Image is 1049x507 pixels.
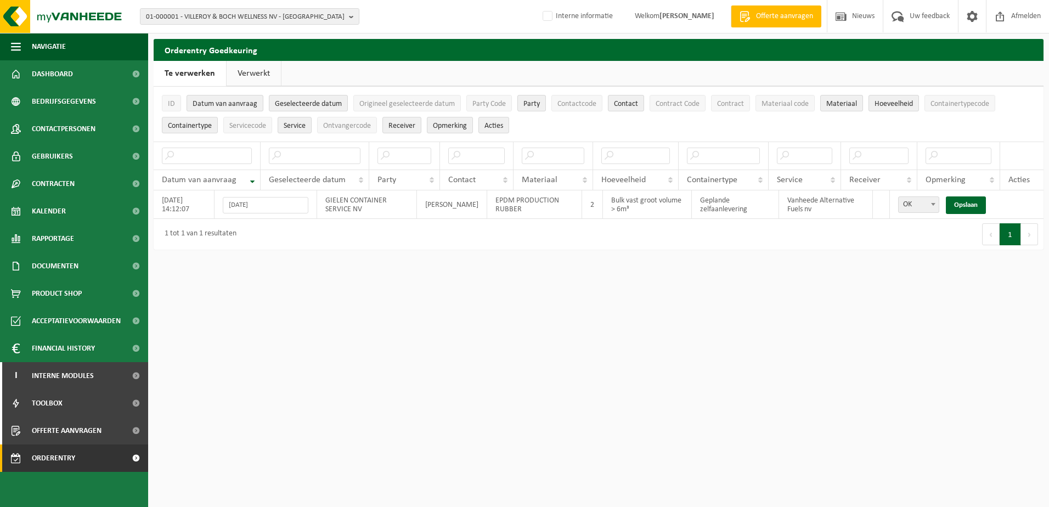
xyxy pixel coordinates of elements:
button: Acties [478,117,509,133]
button: OpmerkingOpmerking: Activate to sort [427,117,473,133]
span: Opmerking [433,122,467,130]
span: Acceptatievoorwaarden [32,307,121,335]
td: Vanheede Alternative Fuels nv [779,190,873,219]
span: Ontvangercode [323,122,371,130]
span: Datum van aanvraag [193,100,257,108]
td: EPDM PRODUCTION RUBBER [487,190,583,219]
span: Containertype [168,122,212,130]
span: Geselecteerde datum [269,176,346,184]
button: OntvangercodeOntvangercode: Activate to sort [317,117,377,133]
span: Rapportage [32,225,74,252]
span: Contract [717,100,744,108]
span: OK [898,196,939,213]
td: Bulk vast groot volume > 6m³ [603,190,692,219]
span: Materiaal [522,176,557,184]
button: ReceiverReceiver: Activate to sort [382,117,421,133]
span: Navigatie [32,33,66,60]
span: Party Code [472,100,506,108]
a: Te verwerken [154,61,226,86]
button: ContainertypeContainertype: Activate to sort [162,117,218,133]
span: Orderentry Goedkeuring [32,444,124,472]
span: Contactcode [557,100,596,108]
span: Kalender [32,198,66,225]
button: ServiceService: Activate to sort [278,117,312,133]
button: 1 [1000,223,1021,245]
span: Interne modules [32,362,94,390]
td: [PERSON_NAME] [417,190,487,219]
button: Contract CodeContract Code: Activate to sort [650,95,706,111]
button: Datum van aanvraagDatum van aanvraag: Activate to remove sorting [187,95,263,111]
span: Offerte aanvragen [32,417,101,444]
span: Containertype [687,176,737,184]
span: Materiaal code [762,100,809,108]
span: Contactpersonen [32,115,95,143]
span: Service [777,176,803,184]
span: Documenten [32,252,78,280]
button: IDID: Activate to sort [162,95,181,111]
button: ContainertypecodeContainertypecode: Activate to sort [924,95,995,111]
button: PartyParty: Activate to sort [517,95,546,111]
td: Geplande zelfaanlevering [692,190,779,219]
a: Offerte aanvragen [731,5,821,27]
button: Previous [982,223,1000,245]
button: ContactContact: Activate to sort [608,95,644,111]
button: Party CodeParty Code: Activate to sort [466,95,512,111]
span: Containertypecode [930,100,989,108]
span: Contracten [32,170,75,198]
button: 01-000001 - VILLEROY & BOCH WELLNESS NV - [GEOGRAPHIC_DATA] [140,8,359,25]
span: Bedrijfsgegevens [32,88,96,115]
span: Service [284,122,306,130]
button: HoeveelheidHoeveelheid: Activate to sort [868,95,919,111]
button: Geselecteerde datumGeselecteerde datum: Activate to sort [269,95,348,111]
span: Gebruikers [32,143,73,170]
h2: Orderentry Goedkeuring [154,39,1044,60]
span: Toolbox [32,390,63,417]
td: [DATE] 14:12:07 [154,190,215,219]
span: I [11,362,21,390]
span: Dashboard [32,60,73,88]
span: Financial History [32,335,95,362]
td: GIELEN CONTAINER SERVICE NV [317,190,417,219]
span: Datum van aanvraag [162,176,236,184]
span: Receiver [388,122,415,130]
button: Materiaal codeMateriaal code: Activate to sort [755,95,815,111]
span: 01-000001 - VILLEROY & BOCH WELLNESS NV - [GEOGRAPHIC_DATA] [146,9,345,25]
span: OK [899,197,939,212]
span: Hoeveelheid [601,176,646,184]
button: ContractContract: Activate to sort [711,95,750,111]
button: ContactcodeContactcode: Activate to sort [551,95,602,111]
span: Contract Code [656,100,700,108]
span: Offerte aanvragen [753,11,816,22]
button: MateriaalMateriaal: Activate to sort [820,95,863,111]
strong: [PERSON_NAME] [659,12,714,20]
span: Party [523,100,540,108]
td: 2 [582,190,603,219]
span: Contact [614,100,638,108]
span: Receiver [849,176,881,184]
span: Origineel geselecteerde datum [359,100,455,108]
span: Materiaal [826,100,857,108]
div: 1 tot 1 van 1 resultaten [159,224,236,244]
button: Next [1021,223,1038,245]
button: ServicecodeServicecode: Activate to sort [223,117,272,133]
span: Party [377,176,396,184]
span: Servicecode [229,122,266,130]
span: Hoeveelheid [875,100,913,108]
a: Verwerkt [227,61,281,86]
span: Acties [1008,176,1030,184]
label: Interne informatie [540,8,613,25]
span: Contact [448,176,476,184]
button: Origineel geselecteerde datumOrigineel geselecteerde datum: Activate to sort [353,95,461,111]
a: Opslaan [946,196,986,214]
span: ID [168,100,175,108]
span: Geselecteerde datum [275,100,342,108]
span: Acties [484,122,503,130]
span: Product Shop [32,280,82,307]
span: Opmerking [926,176,966,184]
